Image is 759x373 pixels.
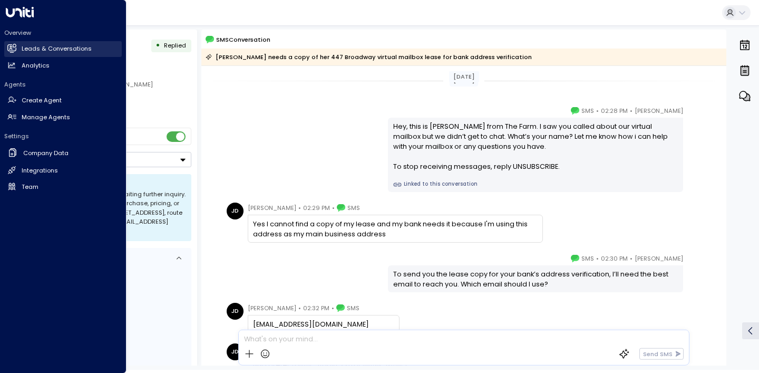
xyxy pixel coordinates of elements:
[227,303,244,320] div: JD
[248,303,296,313] span: [PERSON_NAME]
[4,28,122,37] h2: Overview
[4,132,122,140] h2: Settings
[253,219,537,239] div: Yes I cannot find a copy of my lease and my bank needs it because I'm using this address as my ma...
[581,106,594,116] span: SMS
[630,106,632,116] span: •
[596,253,599,264] span: •
[601,106,628,116] span: 02:28 PM
[298,203,301,213] span: •
[347,203,360,213] span: SMS
[4,109,122,125] a: Manage Agents
[581,253,594,264] span: SMS
[393,180,678,189] a: Linked to this conversation
[298,303,301,313] span: •
[4,145,122,162] a: Company Data
[347,303,359,313] span: SMS
[206,52,532,62] div: [PERSON_NAME] needs a copy of her 447 Broadway virtual mailbox lease for bank address verification
[22,61,50,70] h2: Analytics
[155,38,160,53] div: •
[216,35,270,44] span: SMS Conversation
[303,203,330,213] span: 02:29 PM
[630,253,632,264] span: •
[601,253,628,264] span: 02:30 PM
[635,106,683,116] span: [PERSON_NAME]
[687,106,704,122] img: 5_headshot.jpg
[253,319,394,329] div: [EMAIL_ADDRESS][DOMAIN_NAME]
[4,93,122,109] a: Create Agent
[22,96,62,105] h2: Create Agent
[22,166,58,175] h2: Integrations
[4,162,122,178] a: Integrations
[4,179,122,195] a: Team
[393,269,678,289] div: To send you the lease copy for your bank’s address verification, I’ll need the best email to reac...
[4,80,122,89] h2: Agents
[332,303,334,313] span: •
[4,41,122,57] a: Leads & Conversations
[393,121,678,172] div: Hey, this is [PERSON_NAME] from The Farm. I saw you called about our virtual mailbox but we didn’...
[227,343,244,360] div: JD
[248,203,296,213] span: [PERSON_NAME]
[303,303,329,313] span: 02:32 PM
[449,71,479,82] div: [DATE]
[635,253,683,264] span: [PERSON_NAME]
[22,113,70,122] h2: Manage Agents
[4,58,122,73] a: Analytics
[23,149,69,158] h2: Company Data
[332,203,335,213] span: •
[22,44,92,53] h2: Leads & Conversations
[22,183,38,192] h2: Team
[596,106,599,116] span: •
[164,41,186,50] span: Replied
[687,253,704,270] img: 5_headshot.jpg
[227,203,244,219] div: JD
